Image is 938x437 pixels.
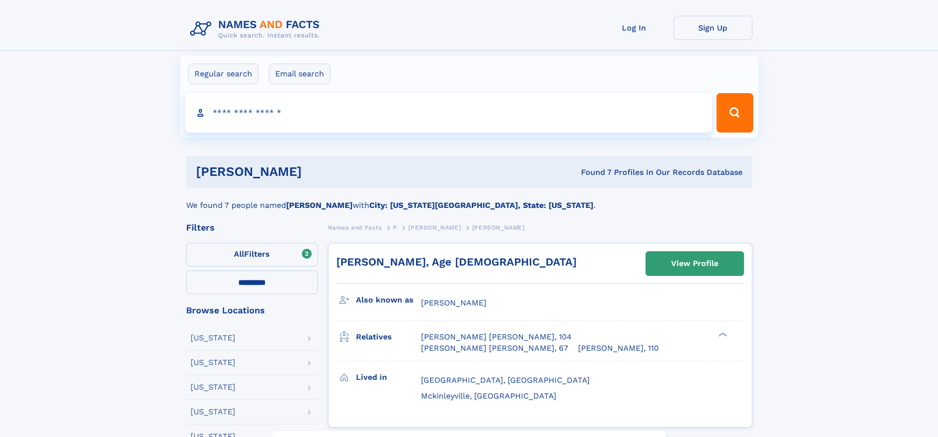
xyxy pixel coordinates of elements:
[674,16,752,40] a: Sign Up
[356,329,421,345] h3: Relatives
[716,93,753,133] button: Search Button
[356,292,421,308] h3: Also known as
[472,224,525,231] span: [PERSON_NAME]
[186,16,328,42] img: Logo Names and Facts
[671,252,718,275] div: View Profile
[408,224,461,231] span: [PERSON_NAME]
[356,369,421,386] h3: Lived in
[191,408,235,416] div: [US_STATE]
[441,167,743,178] div: Found 7 Profiles In Our Records Database
[408,221,461,234] a: [PERSON_NAME]
[646,252,744,275] a: View Profile
[191,334,235,342] div: [US_STATE]
[421,298,486,307] span: [PERSON_NAME]
[234,249,244,259] span: All
[421,391,556,401] span: Mckinleyville, [GEOGRAPHIC_DATA]
[186,243,318,267] label: Filters
[578,343,659,354] a: [PERSON_NAME], 110
[328,221,382,234] a: Names and Facts
[369,201,593,210] b: City: [US_STATE][GEOGRAPHIC_DATA], State: [US_STATE]
[191,359,235,367] div: [US_STATE]
[421,332,572,342] a: [PERSON_NAME] [PERSON_NAME], 104
[186,223,318,232] div: Filters
[393,221,397,234] a: P
[716,332,728,338] div: ❯
[196,166,442,178] h1: [PERSON_NAME]
[286,201,353,210] b: [PERSON_NAME]
[393,224,397,231] span: P
[336,256,577,268] a: [PERSON_NAME], Age [DEMOGRAPHIC_DATA]
[191,383,235,391] div: [US_STATE]
[421,375,590,385] span: [GEOGRAPHIC_DATA], [GEOGRAPHIC_DATA]
[185,93,712,133] input: search input
[188,64,259,84] label: Regular search
[595,16,674,40] a: Log In
[186,188,752,211] div: We found 7 people named with .
[421,343,568,354] a: [PERSON_NAME] [PERSON_NAME], 67
[269,64,330,84] label: Email search
[186,306,318,315] div: Browse Locations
